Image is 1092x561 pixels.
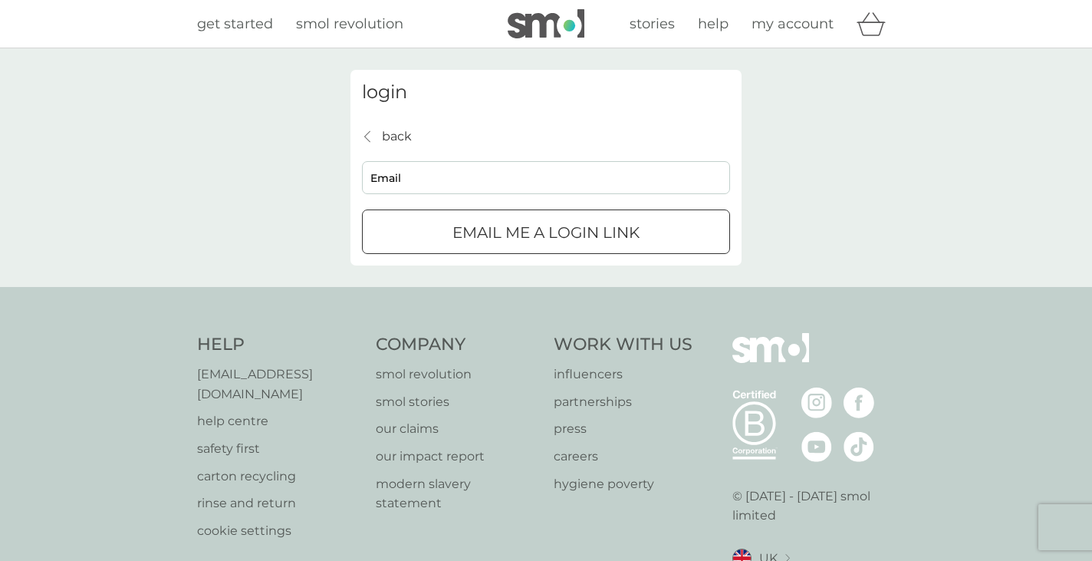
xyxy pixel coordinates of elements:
[197,521,360,541] a: cookie settings
[698,13,729,35] a: help
[554,365,692,384] a: influencers
[197,411,360,431] a: help centre
[554,333,692,357] h4: Work With Us
[844,431,874,462] img: visit the smol Tiktok page
[197,439,360,459] a: safety first
[296,13,403,35] a: smol revolution
[732,487,896,526] p: © [DATE] - [DATE] smol limited
[508,9,584,38] img: smol
[197,467,360,487] a: carton recycling
[362,210,730,254] button: Email me a login link
[554,419,692,439] a: press
[630,13,675,35] a: stories
[376,392,539,412] a: smol stories
[362,81,730,104] h3: login
[732,333,809,385] img: smol
[376,447,539,467] a: our impact report
[376,333,539,357] h4: Company
[554,447,692,467] a: careers
[197,365,360,404] a: [EMAIL_ADDRESS][DOMAIN_NAME]
[844,388,874,418] img: visit the smol Facebook page
[376,474,539,513] a: modern slavery statement
[698,15,729,32] span: help
[752,13,834,35] a: my account
[554,392,692,412] a: partnerships
[197,493,360,513] a: rinse and return
[376,419,539,439] a: our claims
[452,220,640,245] p: Email me a login link
[801,388,832,418] img: visit the smol Instagram page
[197,15,273,32] span: get started
[554,474,692,494] a: hygiene poverty
[197,333,360,357] h4: Help
[752,15,834,32] span: my account
[382,127,412,147] p: back
[197,13,273,35] a: get started
[376,365,539,384] a: smol revolution
[630,15,675,32] span: stories
[857,8,895,39] div: basket
[801,431,832,462] img: visit the smol Youtube page
[296,15,403,32] span: smol revolution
